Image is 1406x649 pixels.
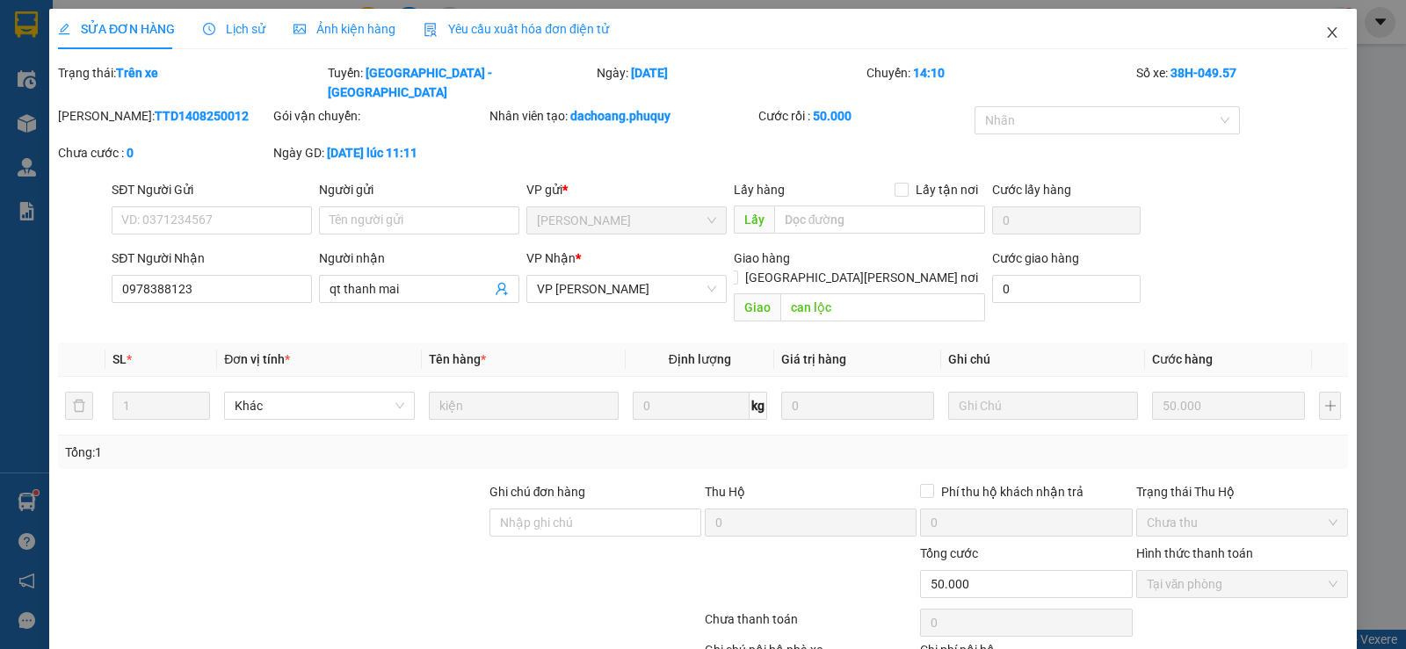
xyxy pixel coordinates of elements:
span: SL [112,352,127,366]
span: VP Trần Thủ Độ [537,207,716,234]
span: Giá trị hàng [781,352,846,366]
th: Ghi chú [941,343,1145,377]
input: 0 [781,392,934,420]
div: Người nhận [319,249,519,268]
label: Cước giao hàng [992,251,1079,265]
div: Trạng thái: [56,63,326,102]
div: Nhân viên tạo: [489,106,756,126]
span: Phí thu hộ khách nhận trả [934,482,1091,501]
div: Tuyến: [326,63,596,102]
div: Chưa thanh toán [703,609,918,640]
input: 0 [1152,392,1305,420]
span: Lịch sử [203,22,265,36]
div: Chuyến: [865,63,1134,102]
div: Số xe: [1134,63,1350,102]
b: 14:10 [913,66,945,80]
span: Tên hàng [429,352,486,366]
span: Yêu cầu xuất hóa đơn điện tử [424,22,609,36]
input: Dọc đường [774,206,986,234]
span: Cước hàng [1152,352,1213,366]
span: Ảnh kiện hàng [294,22,395,36]
span: Lấy hàng [734,183,785,197]
button: Close [1308,9,1357,58]
b: [GEOGRAPHIC_DATA] - [GEOGRAPHIC_DATA] [328,66,492,99]
div: [PERSON_NAME]: [58,106,270,126]
input: VD: Bàn, Ghế [429,392,619,420]
span: VP Hà Huy Tập [537,276,716,302]
b: dachoang.phuquy [570,109,670,123]
div: Ngày GD: [273,143,485,162]
label: Hình thức thanh toán [1136,546,1253,560]
div: Chưa cước : [58,143,270,162]
b: Trên xe [116,66,158,80]
div: Người gửi [319,180,519,199]
input: Ghi Chú [948,392,1138,420]
input: Cước giao hàng [992,275,1141,303]
b: 38H-049.57 [1170,66,1236,80]
b: [DATE] [631,66,668,80]
button: delete [65,392,93,420]
span: [GEOGRAPHIC_DATA][PERSON_NAME] nơi [738,268,985,287]
div: SĐT Người Nhận [112,249,312,268]
span: edit [58,23,70,35]
button: plus [1319,392,1341,420]
input: Dọc đường [780,293,986,321]
div: Tổng: 1 [65,443,544,462]
div: VP gửi [526,180,727,199]
div: Cước rồi : [758,106,970,126]
div: Ngày: [595,63,865,102]
span: Lấy [734,206,774,234]
b: 50.000 [813,109,852,123]
span: SỬA ĐƠN HÀNG [58,22,175,36]
b: [DATE] lúc 11:11 [327,146,417,160]
span: Định lượng [669,352,731,366]
label: Cước lấy hàng [992,183,1071,197]
span: clock-circle [203,23,215,35]
span: kg [750,392,767,420]
span: VP Nhận [526,251,576,265]
span: user-add [495,282,509,296]
span: close [1325,25,1339,40]
span: picture [294,23,306,35]
div: SĐT Người Gửi [112,180,312,199]
b: TTD1408250012 [155,109,249,123]
span: Tại văn phòng [1147,571,1337,597]
img: icon [424,23,438,37]
span: Khác [235,393,403,419]
label: Ghi chú đơn hàng [489,485,586,499]
span: Tổng cước [920,546,978,560]
input: Cước lấy hàng [992,206,1141,234]
span: Đơn vị tính [224,352,290,366]
div: Gói vận chuyển: [273,106,485,126]
span: Chưa thu [1147,509,1337,536]
span: Lấy tận nơi [909,180,985,199]
div: Trạng thái Thu Hộ [1136,482,1348,501]
span: Thu Hộ [705,485,745,499]
input: Ghi chú đơn hàng [489,508,701,537]
span: Giao hàng [734,251,790,265]
span: Giao [734,293,780,321]
b: 0 [127,146,134,160]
